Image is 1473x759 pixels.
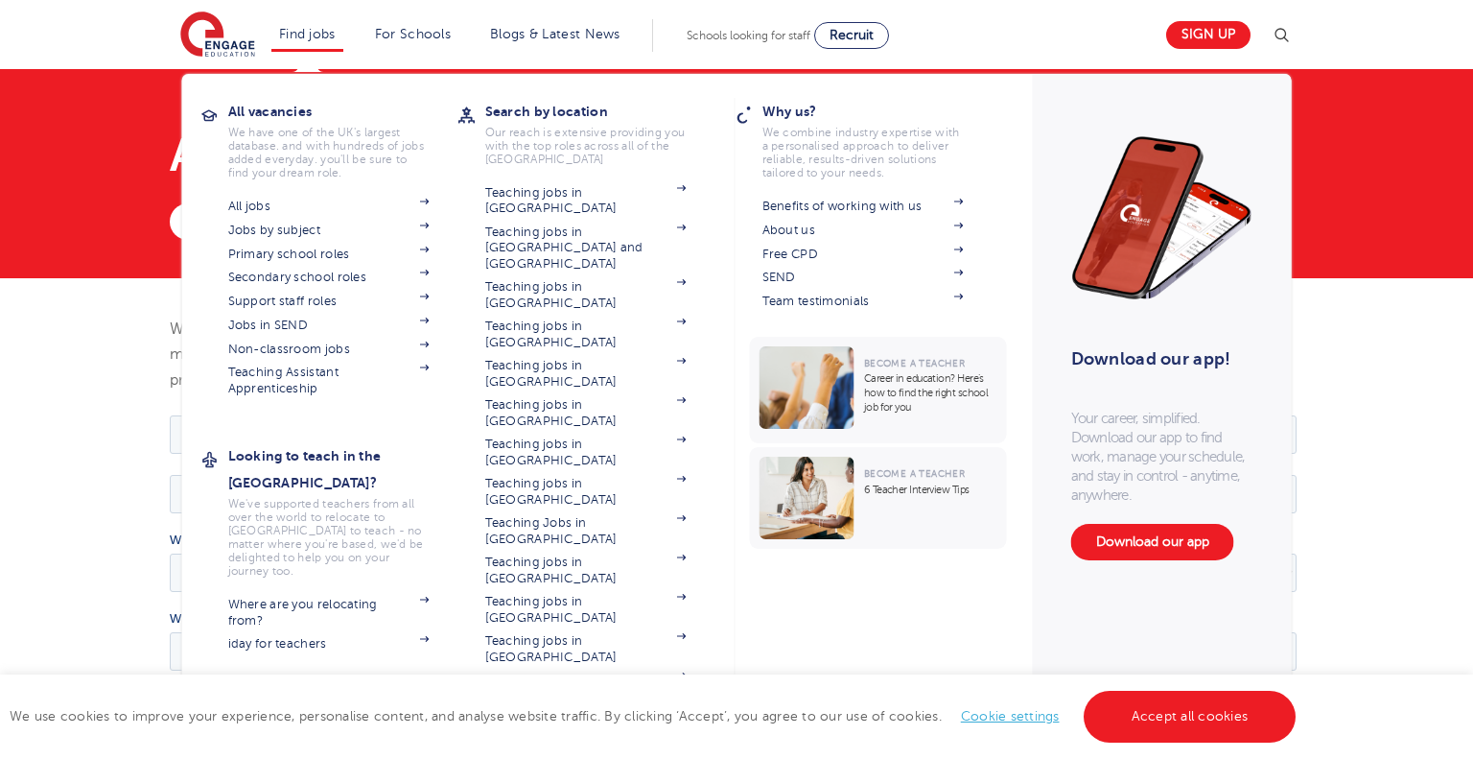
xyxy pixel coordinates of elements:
[485,437,687,468] a: Teaching jobs in [GEOGRAPHIC_DATA]
[762,294,964,309] a: Team testimonials
[568,4,1128,42] input: *Last name
[485,594,687,626] a: Teaching jobs in [GEOGRAPHIC_DATA]
[10,709,1300,723] span: We use cookies to improve your experience, personalise content, and analyse website traffic. By c...
[279,27,336,41] a: Find jobs
[228,294,430,309] a: Support staff roles
[762,98,993,179] a: Why us?We combine industry expertise with a personalised approach to deliver reliable, results-dr...
[568,63,1128,102] input: *Contact Number
[228,126,430,179] p: We have one of the UK's largest database. and with hundreds of jobs added everyday. you'll be sur...
[228,98,458,179] a: All vacanciesWe have one of the UK's largest database. and with hundreds of jobs added everyday. ...
[485,225,687,272] a: Teaching jobs in [GEOGRAPHIC_DATA] and [GEOGRAPHIC_DATA]
[485,555,687,586] a: Teaching jobs in [GEOGRAPHIC_DATA]
[170,317,917,392] p: We will store your first name, last name, email address, contact number, location and CV to enabl...
[1071,409,1253,505] p: Your career, simplified. Download our app to find work, manage your schedule, and stay in control...
[485,397,687,429] a: Teaching jobs in [GEOGRAPHIC_DATA]
[228,98,458,125] h3: All vacancies
[490,27,620,41] a: Blogs & Latest News
[228,442,458,496] h3: Looking to teach in the [GEOGRAPHIC_DATA]?
[5,502,17,514] input: Subscribe to updates from Engage
[22,503,214,517] span: Subscribe to updates from Engage
[485,476,687,508] a: Teaching jobs in [GEOGRAPHIC_DATA]
[485,126,687,166] p: Our reach is extensive providing you with the top roles across all of the [GEOGRAPHIC_DATA]
[228,199,430,214] a: All jobs
[762,98,993,125] h3: Why us?
[864,468,965,479] span: Become a Teacher
[864,358,965,368] span: Become a Teacher
[170,132,1304,178] h1: Application For English Teacher – Dacorum
[814,22,889,49] a: Recruit
[485,515,687,547] a: Teaching Jobs in [GEOGRAPHIC_DATA]
[1084,691,1297,743] a: Accept all cookies
[170,203,249,240] a: Back
[830,28,874,42] span: Recruit
[864,371,997,415] p: Career in education? Here’s how to find the right school job for you
[762,270,964,285] a: SEND
[228,318,430,333] a: Jobs in SEND
[762,247,964,262] a: Free CPD
[228,636,430,652] a: iday for teachers
[485,279,687,311] a: Teaching jobs in [GEOGRAPHIC_DATA]
[961,709,1060,723] a: Cookie settings
[762,223,964,238] a: About us
[485,319,687,350] a: Teaching jobs in [GEOGRAPHIC_DATA]
[228,365,430,396] a: Teaching Assistant Apprenticeship
[485,633,687,665] a: Teaching jobs in [GEOGRAPHIC_DATA]
[228,597,430,629] a: Where are you relocating from?
[750,337,1012,443] a: Become a TeacherCareer in education? Here’s how to find the right school job for you
[228,497,430,578] p: We've supported teachers from all over the world to relocate to [GEOGRAPHIC_DATA] to teach - no m...
[762,199,964,214] a: Benefits of working with us
[750,447,1012,549] a: Become a Teacher6 Teacher Interview Tips
[228,270,430,285] a: Secondary school roles
[1166,21,1251,49] a: Sign up
[485,98,715,125] h3: Search by location
[864,483,997,497] p: 6 Teacher Interview Tips
[375,27,451,41] a: For Schools
[180,12,255,59] img: Engage Education
[228,442,458,578] a: Looking to teach in the [GEOGRAPHIC_DATA]?We've supported teachers from all over the world to rel...
[485,673,687,704] a: Teaching jobs in [GEOGRAPHIC_DATA]
[485,358,687,390] a: Teaching jobs in [GEOGRAPHIC_DATA]
[228,342,430,357] a: Non-classroom jobs
[1071,338,1245,380] h3: Download our app!
[485,185,687,217] a: Teaching jobs in [GEOGRAPHIC_DATA]
[228,247,430,262] a: Primary school roles
[485,98,715,166] a: Search by locationOur reach is extensive providing you with the top roles across all of the [GEOG...
[1071,524,1234,560] a: Download our app
[228,223,430,238] a: Jobs by subject
[762,126,964,179] p: We combine industry expertise with a personalised approach to deliver reliable, results-driven so...
[687,29,810,42] span: Schools looking for staff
